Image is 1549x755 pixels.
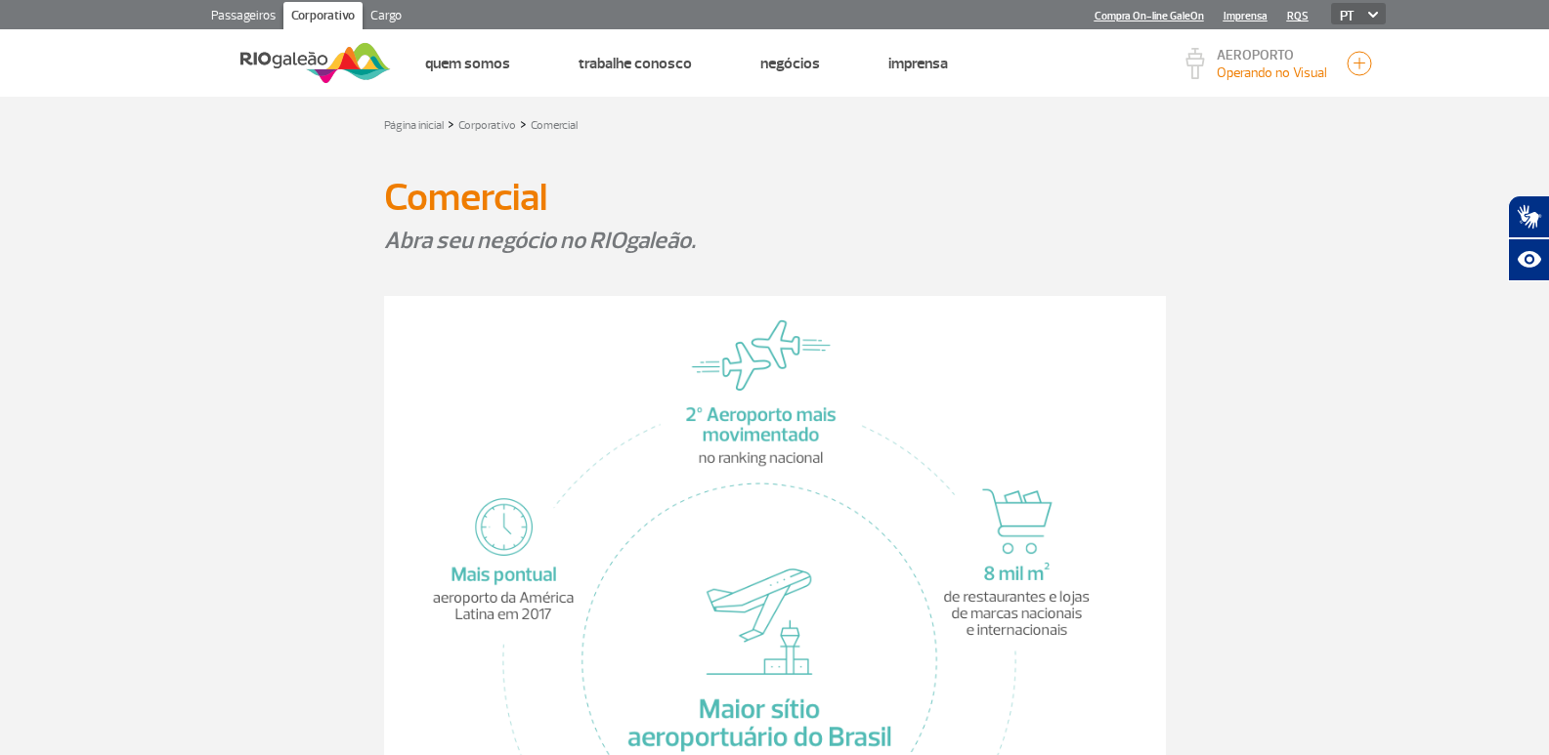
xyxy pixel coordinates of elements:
[1508,195,1549,281] div: Plugin de acessibilidade da Hand Talk.
[1508,238,1549,281] button: Abrir recursos assistivos.
[1508,195,1549,238] button: Abrir tradutor de língua de sinais.
[520,112,527,135] a: >
[1217,49,1327,63] p: AEROPORTO
[1287,10,1309,22] a: RQS
[448,112,454,135] a: >
[1217,63,1327,83] p: Visibilidade de 9000m
[579,54,692,73] a: Trabalhe Conosco
[203,2,283,33] a: Passageiros
[425,54,510,73] a: Quem Somos
[760,54,820,73] a: Negócios
[283,2,363,33] a: Corporativo
[888,54,948,73] a: Imprensa
[458,118,516,133] a: Corporativo
[384,118,444,133] a: Página inicial
[1224,10,1268,22] a: Imprensa
[363,2,409,33] a: Cargo
[384,181,1166,214] h1: Comercial
[1095,10,1204,22] a: Compra On-line GaleOn
[384,224,1166,257] p: Abra seu negócio no RIOgaleão.
[531,118,578,133] a: Comercial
